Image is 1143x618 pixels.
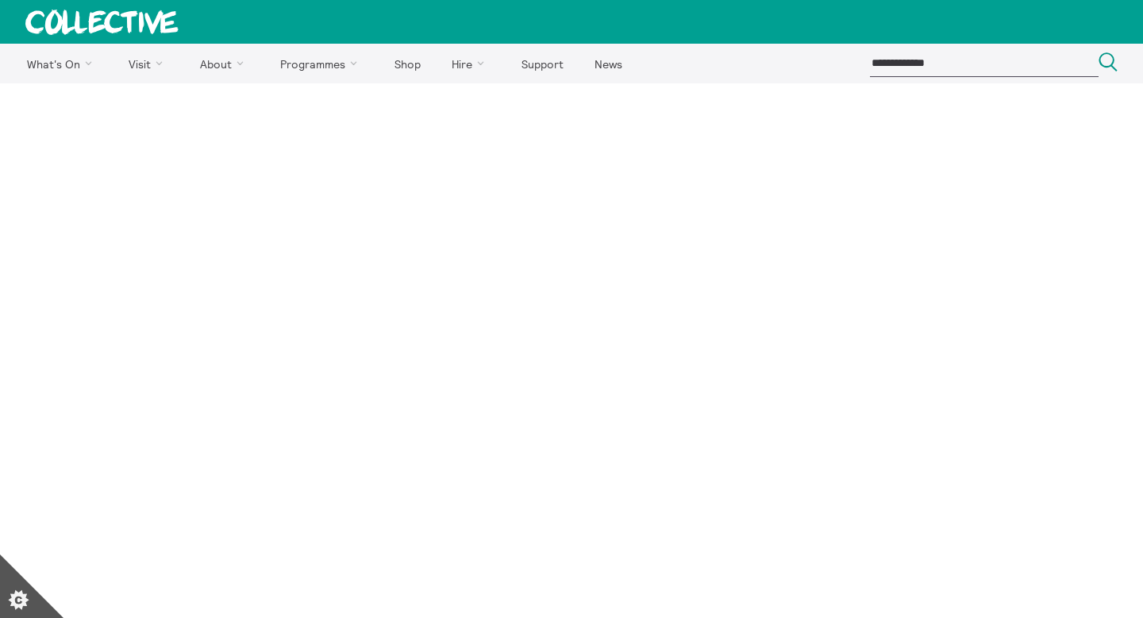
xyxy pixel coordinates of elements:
[267,44,378,83] a: Programmes
[507,44,577,83] a: Support
[580,44,636,83] a: News
[115,44,183,83] a: Visit
[438,44,505,83] a: Hire
[13,44,112,83] a: What's On
[186,44,264,83] a: About
[380,44,434,83] a: Shop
